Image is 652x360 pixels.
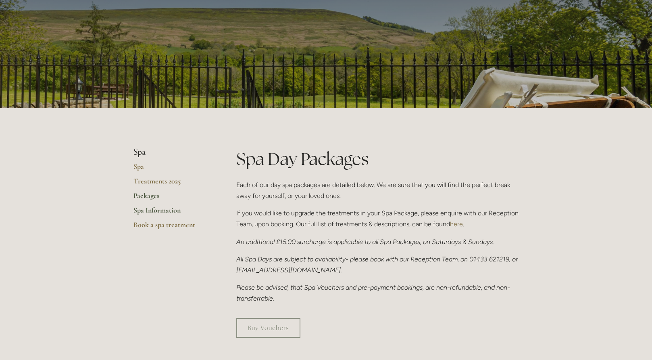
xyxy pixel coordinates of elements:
[236,238,494,246] em: An additional £15.00 surcharge is applicable to all Spa Packages, on Saturdays & Sundays.
[133,162,210,177] a: Spa
[133,191,210,206] a: Packages
[133,147,210,158] li: Spa
[236,208,519,229] p: If you would like to upgrade the treatments in your Spa Package, please enquire with our Receptio...
[236,179,519,201] p: Each of our day spa packages are detailed below. We are sure that you will find the perfect break...
[133,177,210,191] a: Treatments 2025
[236,147,519,171] h1: Spa Day Packages
[133,206,210,220] a: Spa Information
[236,255,519,274] em: All Spa Days are subject to availability- please book with our Reception Team, on 01433 621219, o...
[133,220,210,235] a: Book a spa treatment
[450,220,463,228] a: here
[236,284,510,302] em: Please be advised, that Spa Vouchers and pre-payment bookings, are non-refundable, and non-transf...
[236,318,300,338] a: Buy Vouchers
